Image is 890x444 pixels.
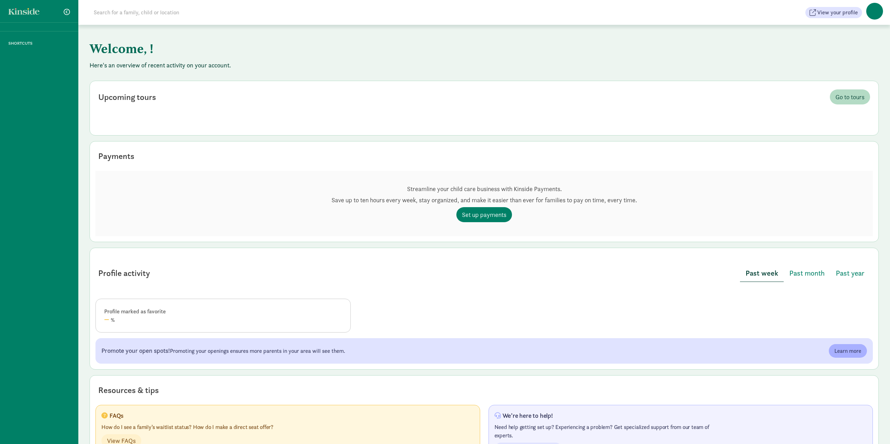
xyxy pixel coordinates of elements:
[104,307,342,316] div: Profile marked as favorite
[503,412,553,420] p: We’re here to help!
[109,412,123,420] p: FAQs
[101,423,322,431] p: How do I see a family’s waitlist status? How do I make a direct seat offer?
[101,347,345,355] p: Promoting your openings ensures more parents in your area will see them.
[740,265,784,282] button: Past week
[90,36,436,61] h1: Welcome, !
[332,196,637,204] p: Save up to ten hours every week, stay organized, and make it easier than ever for families to pay...
[104,316,342,324] div: %
[784,265,830,282] button: Past month
[90,6,286,20] input: Search for a family, child or location
[805,7,862,18] button: View your profile
[101,347,170,355] span: Promote your open spots!
[834,347,861,355] span: Learn more
[98,91,156,103] div: Upcoming tours
[90,61,879,70] p: Here's an overview of recent activity on your account.
[494,423,715,440] p: Need help getting set up? Experiencing a problem? Get specialized support from our team of experts.
[98,384,159,396] div: Resources & tips
[829,344,867,358] a: Learn more
[830,265,870,282] button: Past year
[98,267,150,279] div: Profile activity
[789,268,825,279] span: Past month
[817,8,858,17] span: View your profile
[98,150,134,162] div: Payments
[332,185,637,193] p: Streamline your child care business with Kinside Payments.
[462,210,506,219] span: Set up payments
[836,268,864,279] span: Past year
[746,268,778,279] span: Past week
[456,207,512,222] a: Set up payments
[835,92,864,102] span: Go to tours
[830,89,870,104] a: Go to tours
